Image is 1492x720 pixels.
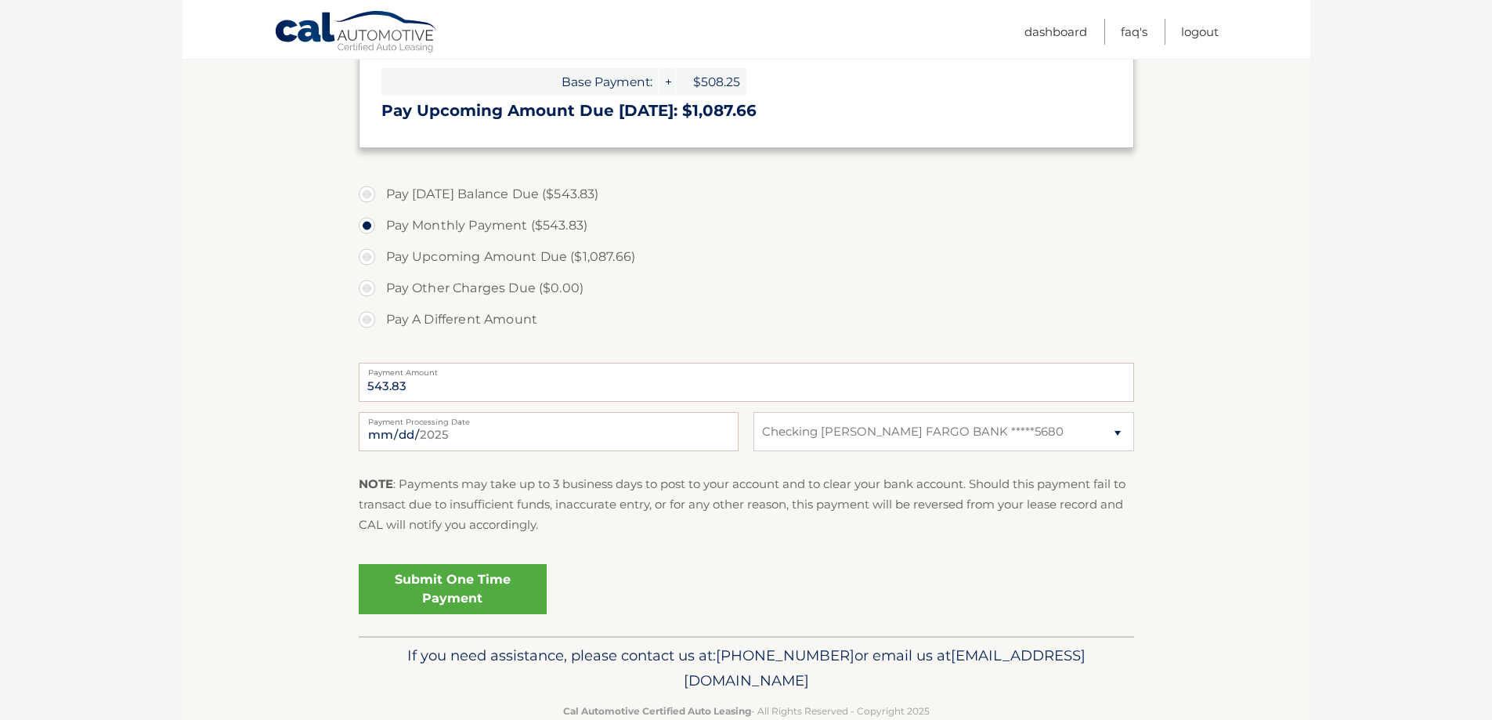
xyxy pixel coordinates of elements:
[369,643,1124,693] p: If you need assistance, please contact us at: or email us at
[369,703,1124,719] p: - All Rights Reserved - Copyright 2025
[381,101,1111,121] h3: Pay Upcoming Amount Due [DATE]: $1,087.66
[359,476,393,491] strong: NOTE
[359,412,739,451] input: Payment Date
[716,646,854,664] span: [PHONE_NUMBER]
[1024,19,1087,45] a: Dashboard
[359,474,1134,536] p: : Payments may take up to 3 business days to post to your account and to clear your bank account....
[563,705,751,717] strong: Cal Automotive Certified Auto Leasing
[1181,19,1219,45] a: Logout
[359,273,1134,304] label: Pay Other Charges Due ($0.00)
[659,68,675,96] span: +
[274,10,439,56] a: Cal Automotive
[359,564,547,614] a: Submit One Time Payment
[359,179,1134,210] label: Pay [DATE] Balance Due ($543.83)
[359,210,1134,241] label: Pay Monthly Payment ($543.83)
[676,68,746,96] span: $508.25
[359,363,1134,375] label: Payment Amount
[1121,19,1147,45] a: FAQ's
[359,363,1134,402] input: Payment Amount
[381,68,659,96] span: Base Payment:
[359,304,1134,335] label: Pay A Different Amount
[359,241,1134,273] label: Pay Upcoming Amount Due ($1,087.66)
[359,412,739,425] label: Payment Processing Date
[684,646,1086,689] span: [EMAIL_ADDRESS][DOMAIN_NAME]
